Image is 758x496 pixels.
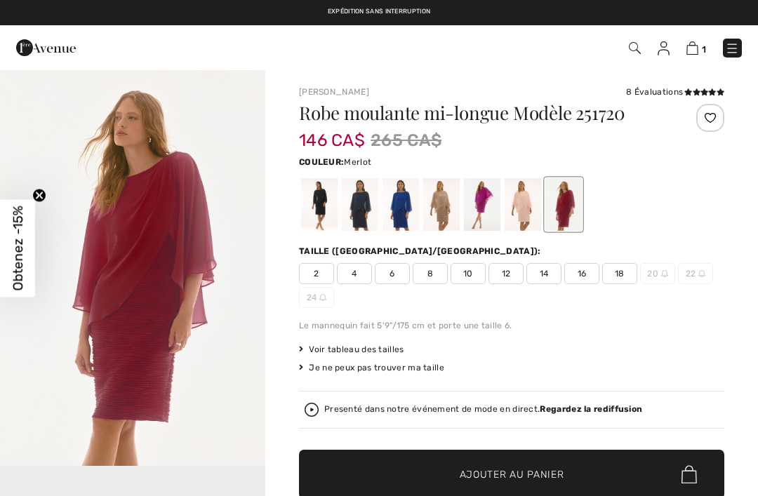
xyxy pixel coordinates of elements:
[10,206,26,290] span: Obtenez -15%
[564,263,599,284] span: 16
[698,270,705,277] img: ring-m.svg
[375,263,410,284] span: 6
[464,178,500,231] div: Purple orchid
[661,270,668,277] img: ring-m.svg
[16,40,76,53] a: 1ère Avenue
[488,263,524,284] span: 12
[301,178,338,231] div: Noir
[545,178,582,231] div: Merlot
[319,294,326,301] img: ring-m.svg
[686,39,706,56] a: 1
[626,86,724,98] div: 8 Évaluations
[460,467,564,482] span: Ajouter au panier
[383,178,419,231] div: Saphir Royal 163
[526,263,561,284] span: 14
[299,361,724,374] div: Je ne peux pas trouver ma taille
[299,287,334,308] span: 24
[299,319,724,332] div: Le mannequin fait 5'9"/175 cm et porte une taille 6.
[678,263,713,284] span: 22
[16,34,76,62] img: 1ère Avenue
[299,104,653,122] h1: Robe moulante mi-longue Modèle 251720
[299,263,334,284] span: 2
[629,42,641,54] img: Recherche
[299,157,344,167] span: Couleur:
[602,263,637,284] span: 18
[344,157,371,167] span: Merlot
[299,116,365,150] span: 146 CA$
[337,263,372,284] span: 4
[305,403,319,417] img: Regardez la rediffusion
[413,263,448,284] span: 8
[658,41,670,55] img: Mes infos
[324,405,642,414] div: Presenté dans notre événement de mode en direct.
[505,178,541,231] div: Quartz
[540,404,642,414] strong: Regardez la rediffusion
[342,178,378,231] div: Bleu Nuit
[371,128,441,153] span: 265 CA$
[451,263,486,284] span: 10
[423,178,460,231] div: Sable
[32,188,46,202] button: Close teaser
[686,41,698,55] img: Panier d'achat
[725,41,739,55] img: Menu
[640,263,675,284] span: 20
[299,87,369,97] a: [PERSON_NAME]
[299,245,544,257] div: Taille ([GEOGRAPHIC_DATA]/[GEOGRAPHIC_DATA]):
[299,343,404,356] span: Voir tableau des tailles
[702,44,706,55] span: 1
